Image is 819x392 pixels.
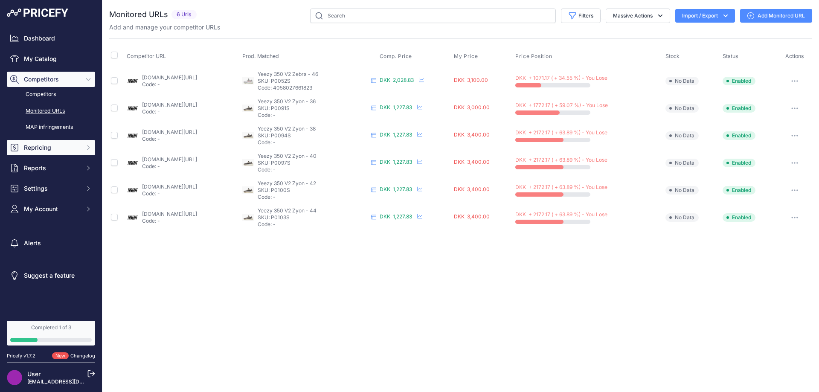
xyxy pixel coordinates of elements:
[142,163,197,170] p: Code: -
[380,213,412,220] span: DKK 1,227.83
[258,71,318,77] span: Yeezy 350 V2 Zebra - 46
[310,9,556,23] input: Search
[109,23,220,32] p: Add and manage your competitor URLs
[665,213,699,222] span: No Data
[723,213,755,222] span: Enabled
[258,207,317,214] span: Yeezy 350 V2 Zyon - 44
[242,53,279,59] span: Prod. Matched
[24,205,80,213] span: My Account
[258,84,368,91] p: Code: 4058027661823
[7,120,95,135] a: MAP infringements
[142,136,197,142] p: Code: -
[258,112,368,119] p: Code: -
[454,131,490,138] span: DKK 3,400.00
[7,51,95,67] a: My Catalog
[561,9,601,23] button: Filters
[7,31,95,46] a: Dashboard
[109,9,168,20] h2: Monitored URLs
[7,160,95,176] button: Reports
[7,201,95,217] button: My Account
[142,218,197,224] p: Code: -
[142,74,197,81] a: [DOMAIN_NAME][URL]
[7,72,95,87] button: Competitors
[454,186,490,192] span: DKK 3,400.00
[515,129,607,136] span: DKK + 2172.17 ( + 63.89 %) - You Lose
[7,9,68,17] img: Pricefy Logo
[24,143,80,152] span: Repricing
[52,352,69,360] span: New
[258,139,368,146] p: Code: -
[665,77,699,85] span: No Data
[70,353,95,359] a: Changelog
[723,104,755,113] span: Enabled
[454,53,478,60] span: My Price
[606,9,670,23] button: Massive Actions
[258,160,368,166] p: SKU: P0097S
[515,184,607,190] span: DKK + 2172.17 ( + 63.89 %) - You Lose
[723,131,755,140] span: Enabled
[7,87,95,102] a: Competitors
[665,131,699,140] span: No Data
[665,104,699,113] span: No Data
[258,105,368,112] p: SKU: P0091S
[10,324,92,331] div: Completed 1 of 3
[454,53,479,60] button: My Price
[380,159,412,165] span: DKK 1,227.83
[740,9,812,23] a: Add Monitored URL
[7,181,95,196] button: Settings
[515,53,552,60] span: Price Position
[258,214,368,221] p: SKU: P0103S
[380,131,412,138] span: DKK 1,227.83
[7,104,95,119] a: Monitored URLs
[258,187,368,194] p: SKU: P0100S
[7,31,95,311] nav: Sidebar
[665,186,699,195] span: No Data
[380,53,412,60] span: Comp. Price
[454,213,490,220] span: DKK 3,400.00
[380,53,414,60] button: Comp. Price
[454,77,488,83] span: DKK 3,100.00
[142,81,197,88] p: Code: -
[723,77,755,85] span: Enabled
[723,53,738,59] span: Status
[380,104,412,110] span: DKK 1,227.83
[142,108,197,115] p: Code: -
[665,53,680,59] span: Stock
[258,125,316,132] span: Yeezy 350 V2 Zyon - 38
[24,164,80,172] span: Reports
[7,321,95,346] a: Completed 1 of 3
[258,180,316,186] span: Yeezy 350 V2 Zyon - 42
[515,211,607,218] span: DKK + 2172.17 ( + 63.89 %) - You Lose
[258,221,368,228] p: Code: -
[27,378,116,385] a: [EMAIL_ADDRESS][DOMAIN_NAME]
[454,104,490,110] span: DKK 3,000.00
[7,268,95,283] a: Suggest a feature
[723,186,755,195] span: Enabled
[380,186,412,192] span: DKK 1,227.83
[24,75,80,84] span: Competitors
[258,132,368,139] p: SKU: P0094S
[380,77,414,83] span: DKK 2,028.83
[142,190,197,197] p: Code: -
[142,211,197,217] a: [DOMAIN_NAME][URL]
[7,140,95,155] button: Repricing
[142,156,197,163] a: [DOMAIN_NAME][URL]
[258,166,368,173] p: Code: -
[171,10,197,20] span: 6 Urls
[785,53,804,59] span: Actions
[515,157,607,163] span: DKK + 2172.17 ( + 63.89 %) - You Lose
[515,75,607,81] span: DKK + 1071.17 ( + 34.55 %) - You Lose
[127,53,166,59] span: Competitor URL
[665,159,699,167] span: No Data
[675,9,735,23] button: Import / Export
[454,159,490,165] span: DKK 3,400.00
[27,370,41,377] a: User
[142,102,197,108] a: [DOMAIN_NAME][URL]
[7,235,95,251] a: Alerts
[142,129,197,135] a: [DOMAIN_NAME][URL]
[723,159,755,167] span: Enabled
[258,78,368,84] p: SKU: P0052S
[24,184,80,193] span: Settings
[258,153,317,159] span: Yeezy 350 V2 Zyon - 40
[515,102,608,108] span: DKK + 1772.17 ( + 59.07 %) - You Lose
